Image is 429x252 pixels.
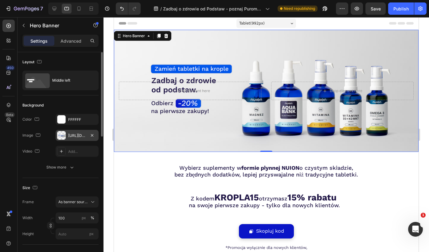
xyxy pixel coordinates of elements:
span: As banner source [58,199,88,205]
div: [URL][DOMAIN_NAME] [68,133,86,138]
button: px [89,214,96,222]
div: Layout [22,58,43,66]
div: Hero Banner [8,16,32,21]
span: / [160,6,162,12]
span: px [89,231,94,236]
p: Settings [30,38,48,44]
button: Skopiuj kod [125,207,180,221]
span: Zadbaj o zdrowie od Podstaw - poznaj Puromedica! [163,6,263,12]
button: Show more [22,162,99,173]
button: % [80,214,88,222]
button: 7 [2,2,46,15]
span: Z kodem [77,178,100,184]
div: Drop element here [216,71,248,76]
span: 1 [421,213,426,218]
button: Publish [388,2,414,15]
div: Add... [68,149,97,154]
div: Undo/Redo [116,2,141,15]
div: Middle left [52,73,90,87]
div: 450 [6,65,15,70]
div: Size [22,184,39,192]
p: Advanced [60,38,81,44]
span: otrzymasz [145,178,174,184]
div: Video [22,147,41,156]
strong: 15% [174,175,191,185]
label: Width [22,215,33,221]
span: bez zbędnych dodatków, lepiej przyswajalne niż tradycyjne tabletki. [60,154,244,161]
iframe: Design area [114,17,419,252]
input: px [56,228,99,239]
div: FFFFFF [68,117,97,122]
input: px% [56,212,99,223]
button: As banner source [56,196,99,207]
p: Hero Banner [30,22,82,29]
strong: rabatu [194,175,223,185]
div: Publish [393,6,409,12]
button: Save [365,2,386,15]
p: 7 [40,5,43,12]
label: Height [22,231,34,237]
iframe: Intercom live chat [408,222,423,237]
span: na swoje pierwsze zakupy - tylko dla nowych klientów. [75,185,226,191]
div: Background [22,103,44,108]
span: Wybierz suplementy w o czystym składzie, [65,147,239,154]
label: Frame [22,199,34,205]
div: Image [22,131,42,140]
span: Save [371,6,381,11]
span: Need republishing [284,6,315,11]
div: Show more [46,164,75,170]
div: Skopiuj kod [142,210,170,219]
div: % [91,215,94,221]
strong: KROPLA15 [100,175,145,185]
div: px [82,215,86,221]
div: Color [22,115,41,124]
strong: formie płynnej NUION [127,147,185,154]
div: Beta [5,112,15,117]
span: *Promocja wyłącznie dla nowych klientów, [111,228,193,233]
